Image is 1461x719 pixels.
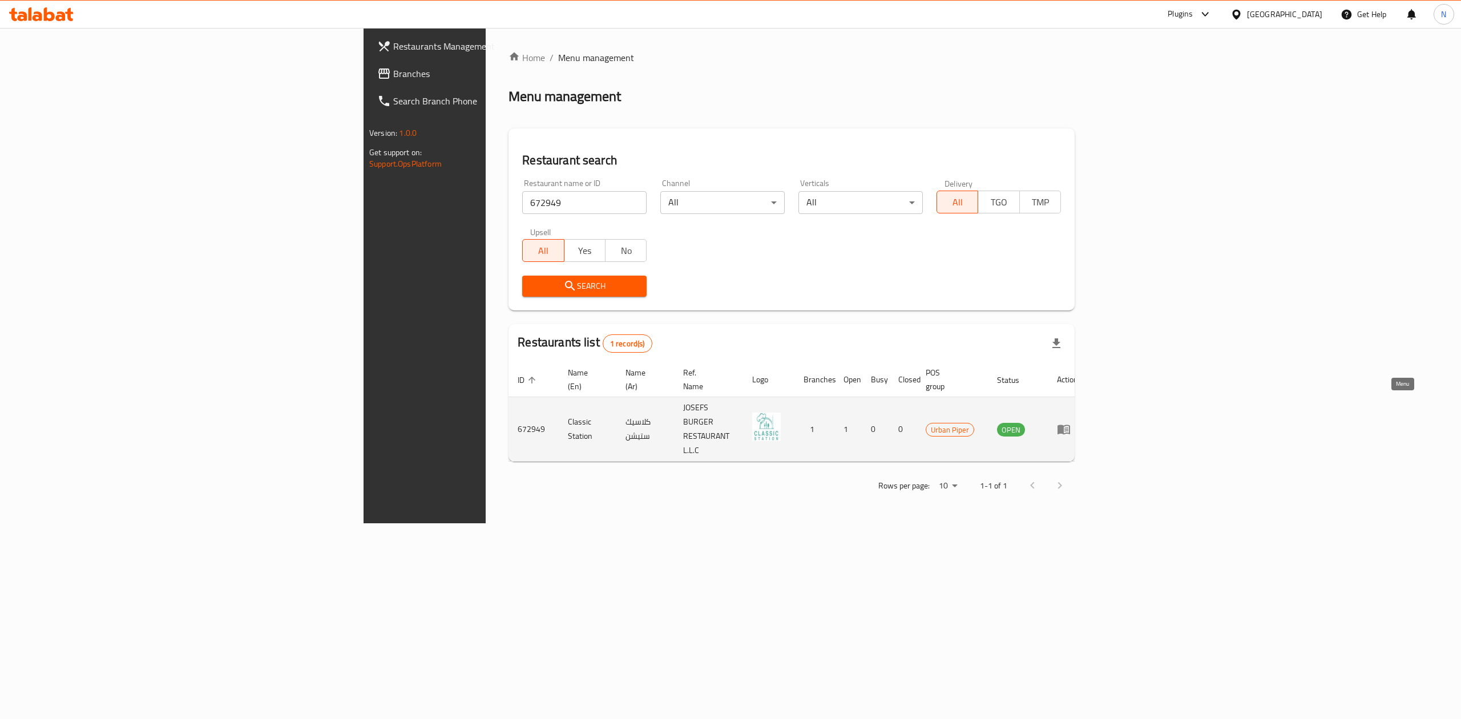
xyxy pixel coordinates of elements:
[683,366,729,393] span: Ref. Name
[605,239,647,262] button: No
[798,191,923,214] div: All
[369,145,422,160] span: Get support on:
[997,423,1025,437] div: OPEN
[393,39,599,53] span: Restaurants Management
[983,194,1015,211] span: TGO
[522,276,647,297] button: Search
[610,243,642,259] span: No
[530,228,551,236] label: Upsell
[616,397,674,462] td: كلاسيك ستيشن
[978,191,1019,213] button: TGO
[368,87,608,115] a: Search Branch Phone
[393,94,599,108] span: Search Branch Phone
[862,397,889,462] td: 0
[937,191,978,213] button: All
[368,60,608,87] a: Branches
[568,366,603,393] span: Name (En)
[794,397,834,462] td: 1
[369,126,397,140] span: Version:
[794,362,834,397] th: Branches
[1441,8,1446,21] span: N
[564,239,606,262] button: Yes
[399,126,417,140] span: 1.0.0
[942,194,974,211] span: All
[508,51,1075,64] nav: breadcrumb
[625,366,660,393] span: Name (Ar)
[1043,330,1070,357] div: Export file
[926,366,974,393] span: POS group
[752,413,781,441] img: Classic Station
[369,156,442,171] a: Support.OpsPlatform
[522,191,647,214] input: Search for restaurant name or ID..
[522,239,564,262] button: All
[889,362,917,397] th: Closed
[834,397,862,462] td: 1
[603,334,652,353] div: Total records count
[997,423,1025,437] span: OPEN
[997,373,1034,387] span: Status
[1019,191,1061,213] button: TMP
[1024,194,1056,211] span: TMP
[508,362,1087,462] table: enhanced table
[743,362,794,397] th: Logo
[518,334,652,353] h2: Restaurants list
[674,397,743,462] td: JOSEFS BURGER RESTAURANT L.L.C
[878,479,930,493] p: Rows per page:
[518,373,539,387] span: ID
[1168,7,1193,21] div: Plugins
[522,152,1061,169] h2: Restaurant search
[862,362,889,397] th: Busy
[527,243,559,259] span: All
[926,423,974,437] span: Urban Piper
[834,362,862,397] th: Open
[603,338,652,349] span: 1 record(s)
[980,479,1007,493] p: 1-1 of 1
[660,191,785,214] div: All
[1247,8,1322,21] div: [GEOGRAPHIC_DATA]
[393,67,599,80] span: Branches
[368,33,608,60] a: Restaurants Management
[569,243,601,259] span: Yes
[531,279,637,293] span: Search
[889,397,917,462] td: 0
[1048,362,1087,397] th: Action
[934,478,962,495] div: Rows per page:
[945,179,973,187] label: Delivery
